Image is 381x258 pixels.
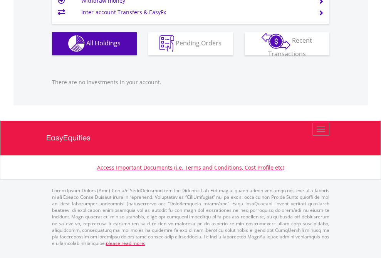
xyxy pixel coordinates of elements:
span: Recent Transactions [268,36,312,58]
a: Access Important Documents (i.e. Terms and Conditions, Cost Profile etc) [97,164,284,171]
img: transactions-zar-wht.png [262,33,290,50]
button: Recent Transactions [245,32,329,55]
img: holdings-wht.png [68,35,85,52]
button: All Holdings [52,32,137,55]
span: All Holdings [86,39,121,47]
p: There are no investments in your account. [52,78,329,86]
button: Pending Orders [148,32,233,55]
a: EasyEquities [46,121,335,155]
td: Inter-account Transfers & EasyFx [81,7,309,18]
span: Pending Orders [176,39,222,47]
p: Lorem Ipsum Dolors (Ame) Con a/e SeddOeiusmod tem InciDiduntut Lab Etd mag aliquaen admin veniamq... [52,187,329,246]
a: please read more: [106,240,145,246]
img: pending_instructions-wht.png [159,35,174,52]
